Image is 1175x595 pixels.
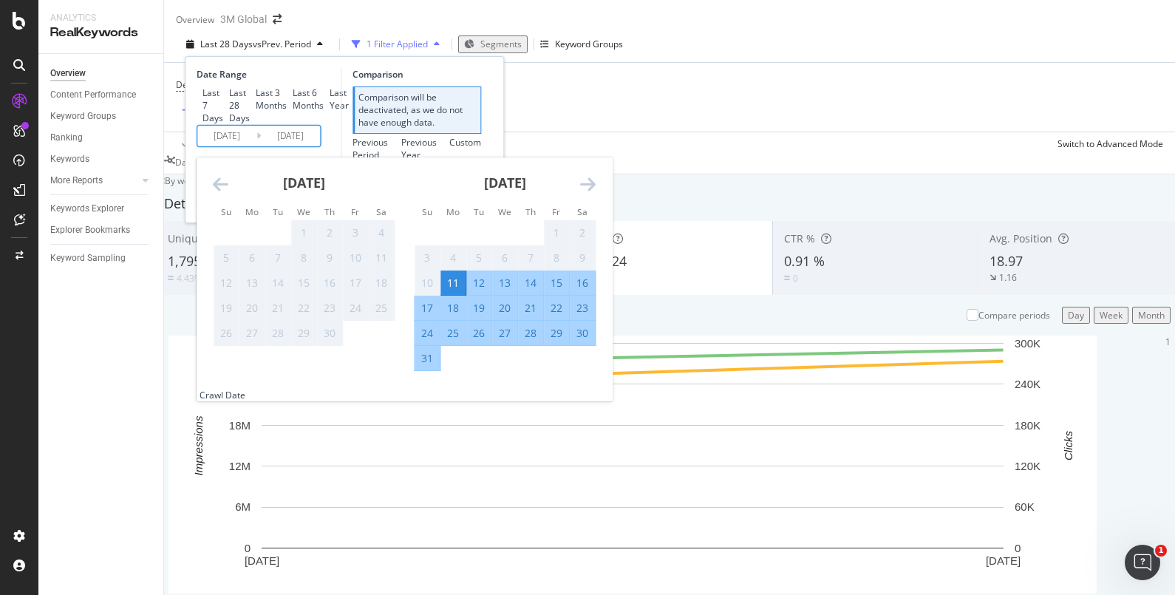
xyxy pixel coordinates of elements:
[492,326,517,341] div: 27
[273,205,283,217] small: Tu
[330,86,349,112] div: Last Year
[415,245,440,271] td: Not available. Sunday, July 3, 2022
[245,542,251,554] text: 0
[466,276,491,290] div: 12
[466,326,491,341] div: 26
[518,245,544,271] td: Not available. Thursday, July 7, 2022
[168,231,255,245] span: Unique Keywords
[50,201,124,217] div: Keywords Explorer
[552,205,560,217] small: Fr
[1062,307,1090,324] button: Day
[164,194,1175,214] div: Detect big movements in your
[229,460,251,472] text: 12M
[570,301,595,316] div: 23
[343,245,369,271] td: Not available. Friday, June 10, 2022
[168,252,227,270] span: 1,795,269
[1068,309,1084,322] div: Day
[317,271,343,296] td: Not available. Thursday, June 16, 2022
[492,321,518,346] td: Selected. Wednesday, July 27, 2022
[220,12,267,27] div: 3M Global
[1015,542,1021,554] text: 0
[343,301,368,316] div: 24
[214,301,239,316] div: 19
[492,296,518,321] td: Selected. Wednesday, July 20, 2022
[570,276,595,290] div: 16
[197,86,223,124] div: Last 7 Days
[221,205,231,217] small: Su
[291,301,316,316] div: 22
[1015,378,1041,390] text: 240K
[369,245,395,271] td: Not available. Saturday, June 11, 2022
[1165,336,1171,348] div: 1
[555,38,623,50] div: Keyword Groups
[369,271,395,296] td: Not available. Saturday, June 18, 2022
[352,136,401,161] div: Previous Period
[50,66,153,81] a: Overview
[214,251,239,265] div: 5
[291,321,317,346] td: Not available. Wednesday, June 29, 2022
[367,38,428,50] div: 1 Filter Applied
[1015,460,1041,472] text: 120K
[518,321,544,346] td: Selected. Thursday, July 28, 2022
[50,251,126,266] div: Keyword Sampling
[223,86,250,124] div: Last 28 Days
[287,86,324,112] div: Last 6 Months
[214,245,239,271] td: Not available. Sunday, June 5, 2022
[265,301,290,316] div: 21
[369,225,394,240] div: 4
[440,301,466,316] div: 18
[253,38,311,50] span: vs Prev. Period
[1138,309,1165,322] div: Month
[324,86,349,112] div: Last Year
[50,130,83,146] div: Ranking
[570,220,596,245] td: Not available. Saturday, July 2, 2022
[369,276,394,290] div: 18
[168,276,174,280] img: Equal
[50,201,153,217] a: Keywords Explorer
[235,500,251,513] text: 6M
[544,245,570,271] td: Not available. Friday, July 8, 2022
[570,296,596,321] td: Selected. Saturday, July 23, 2022
[50,152,153,167] a: Keywords
[449,136,481,149] div: Custom
[317,251,342,265] div: 9
[176,78,204,91] span: Device
[999,271,1017,284] div: 1.16
[317,220,343,245] td: Not available. Thursday, June 2, 2022
[458,35,528,52] button: Segments
[990,252,1023,270] span: 18.97
[466,296,492,321] td: Selected. Tuesday, July 19, 2022
[317,225,342,240] div: 2
[265,296,291,321] td: Not available. Tuesday, June 21, 2022
[343,296,369,321] td: Not available. Friday, June 24, 2022
[50,251,153,266] a: Keyword Sampling
[544,225,569,240] div: 1
[480,38,522,50] span: Segments
[544,220,570,245] td: Not available. Friday, July 1, 2022
[265,271,291,296] td: Not available. Tuesday, June 14, 2022
[239,251,265,265] div: 6
[291,276,316,290] div: 15
[570,245,596,271] td: Not available. Saturday, July 9, 2022
[544,321,570,346] td: Selected. Friday, July 29, 2022
[273,14,282,24] div: arrow-right-arrow-left
[317,321,343,346] td: Not available. Thursday, June 30, 2022
[466,321,492,346] td: Selected. Tuesday, July 26, 2022
[213,175,228,194] div: Move backward to switch to the previous month.
[50,24,151,41] div: RealKeywords
[50,109,153,124] a: Keyword Groups
[168,336,1096,593] svg: A chart.
[239,245,265,271] td: Not available. Monday, June 6, 2022
[492,276,517,290] div: 13
[544,296,570,321] td: Selected. Friday, July 22, 2022
[518,296,544,321] td: Selected. Thursday, July 21, 2022
[250,86,287,112] div: Last 3 Months
[415,321,440,346] td: Selected. Sunday, July 24, 2022
[177,272,202,285] div: 4.43%
[978,309,1050,322] div: Compare periods
[518,326,543,341] div: 28
[176,102,235,120] button: Add Filter
[176,13,214,26] div: Overview
[239,276,265,290] div: 13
